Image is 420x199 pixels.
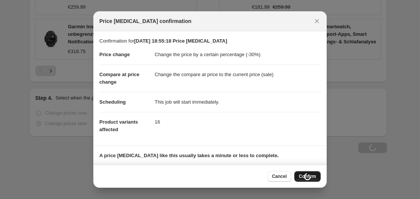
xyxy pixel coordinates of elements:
dd: Change the compare at price to the current price (sale) [155,64,321,84]
dd: 16 [155,112,321,132]
span: Scheduling [99,99,126,105]
p: Confirmation for [99,37,321,45]
b: A price [MEDICAL_DATA] like this usually takes a minute or less to complete. [99,153,279,158]
span: Cancel [272,173,287,179]
b: [DATE] 18:55:18 Price [MEDICAL_DATA] [134,38,227,44]
button: Close [312,16,322,26]
span: Price change [99,52,130,57]
span: Compare at price change [99,72,139,85]
span: Price [MEDICAL_DATA] confirmation [99,17,192,25]
dd: This job will start immediately. [155,92,321,112]
dd: Change the price by a certain percentage (-30%) [155,45,321,64]
button: Cancel [268,171,291,182]
span: Product variants affected [99,119,138,132]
